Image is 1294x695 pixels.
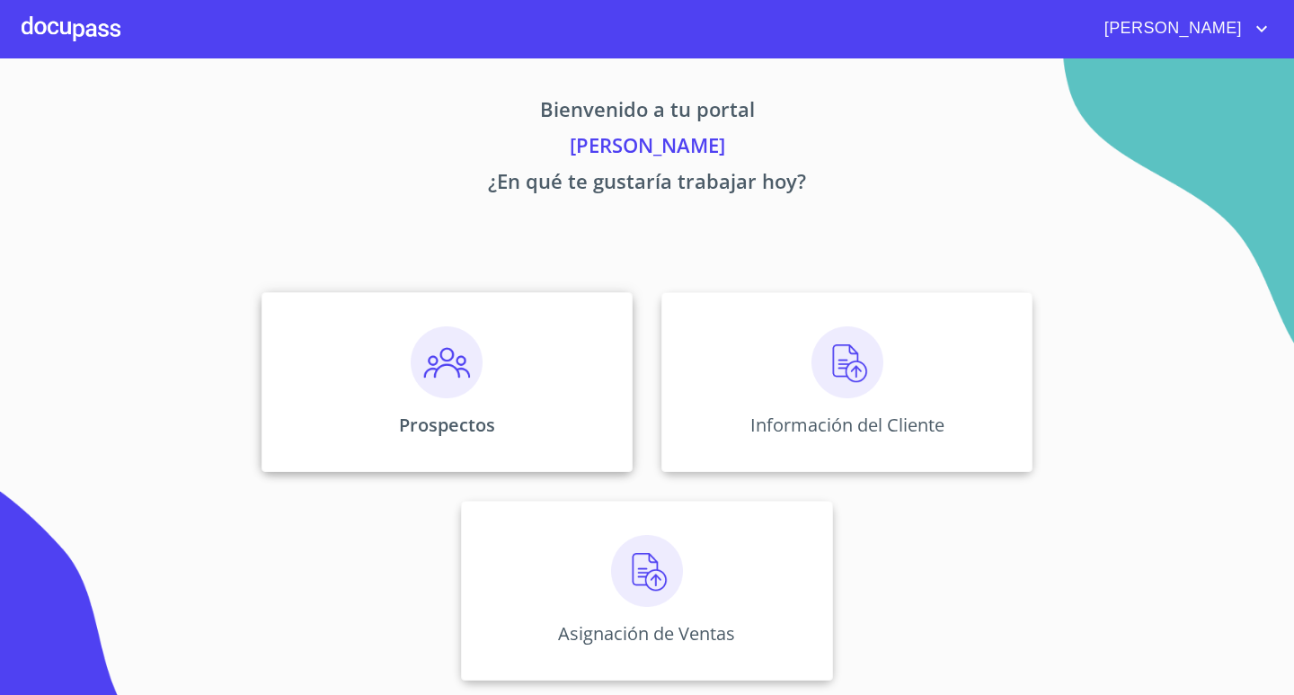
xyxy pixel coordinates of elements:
[611,535,683,607] img: carga.png
[93,166,1201,202] p: ¿En qué te gustaría trabajar hoy?
[1091,14,1251,43] span: [PERSON_NAME]
[1091,14,1272,43] button: account of current user
[558,621,735,646] p: Asignación de Ventas
[93,94,1201,130] p: Bienvenido a tu portal
[93,130,1201,166] p: [PERSON_NAME]
[399,413,495,437] p: Prospectos
[750,413,944,437] p: Información del Cliente
[811,326,883,398] img: carga.png
[411,326,483,398] img: prospectos.png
